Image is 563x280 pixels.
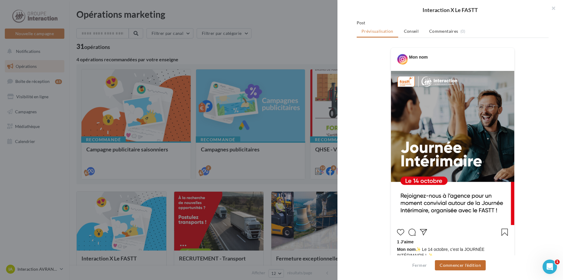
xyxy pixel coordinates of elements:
[435,260,486,270] button: Commencer l'édition
[410,262,429,269] button: Fermer
[501,229,508,236] svg: Enregistrer
[543,260,557,274] iframe: Intercom live chat
[357,20,549,26] div: Post
[347,7,553,13] div: Interaction X Le FASTT
[555,260,560,264] span: 1
[420,229,427,236] svg: Partager la publication
[397,229,404,236] svg: J’aime
[408,229,416,236] svg: Commenter
[409,54,428,60] div: Mon nom
[397,247,416,252] span: Mon nom
[397,239,508,246] div: 1 J’aime
[429,28,458,34] span: Commentaires
[404,29,419,34] span: Conseil
[460,29,466,34] span: (0)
